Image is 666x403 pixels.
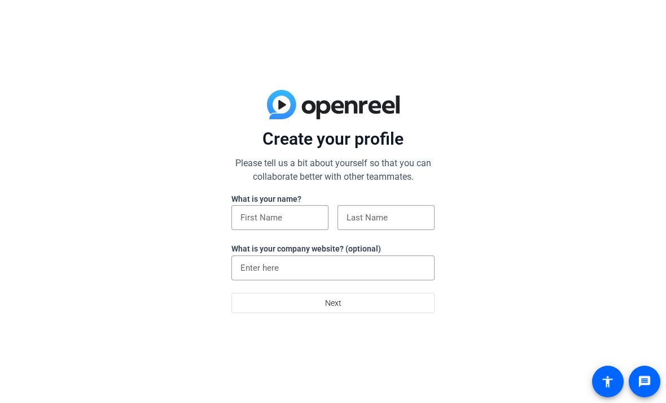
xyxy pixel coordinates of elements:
span: Next [325,292,341,314]
label: What is your name? [231,194,301,203]
img: blue-gradient.svg [267,90,400,119]
label: What is your company website? (optional) [231,244,381,253]
mat-icon: message [638,375,651,388]
input: Last Name [347,211,426,224]
mat-icon: accessibility [601,375,615,388]
input: First Name [240,211,319,224]
p: Create your profile [231,128,435,150]
input: Enter here [240,261,426,275]
p: Please tell us a bit about yourself so that you can collaborate better with other teammates. [231,157,435,184]
button: Next [231,293,435,313]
